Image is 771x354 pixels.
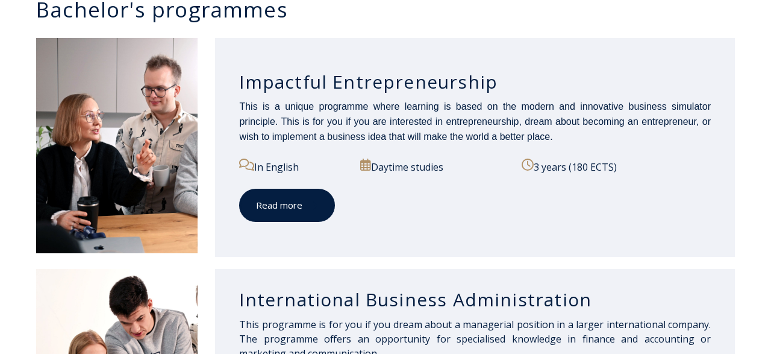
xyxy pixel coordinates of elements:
[522,159,711,174] p: 3 years (180 ECTS)
[239,71,711,93] h3: Impactful Entrepreneurship
[239,159,348,174] p: In English
[239,189,335,222] a: Read more
[360,159,509,174] p: Daytime studies
[239,288,711,311] h3: International Business Administration
[239,101,711,142] span: This is a unique programme where learning is based on the modern and innovative business simulato...
[36,38,198,253] img: Impactful Entrepreneurship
